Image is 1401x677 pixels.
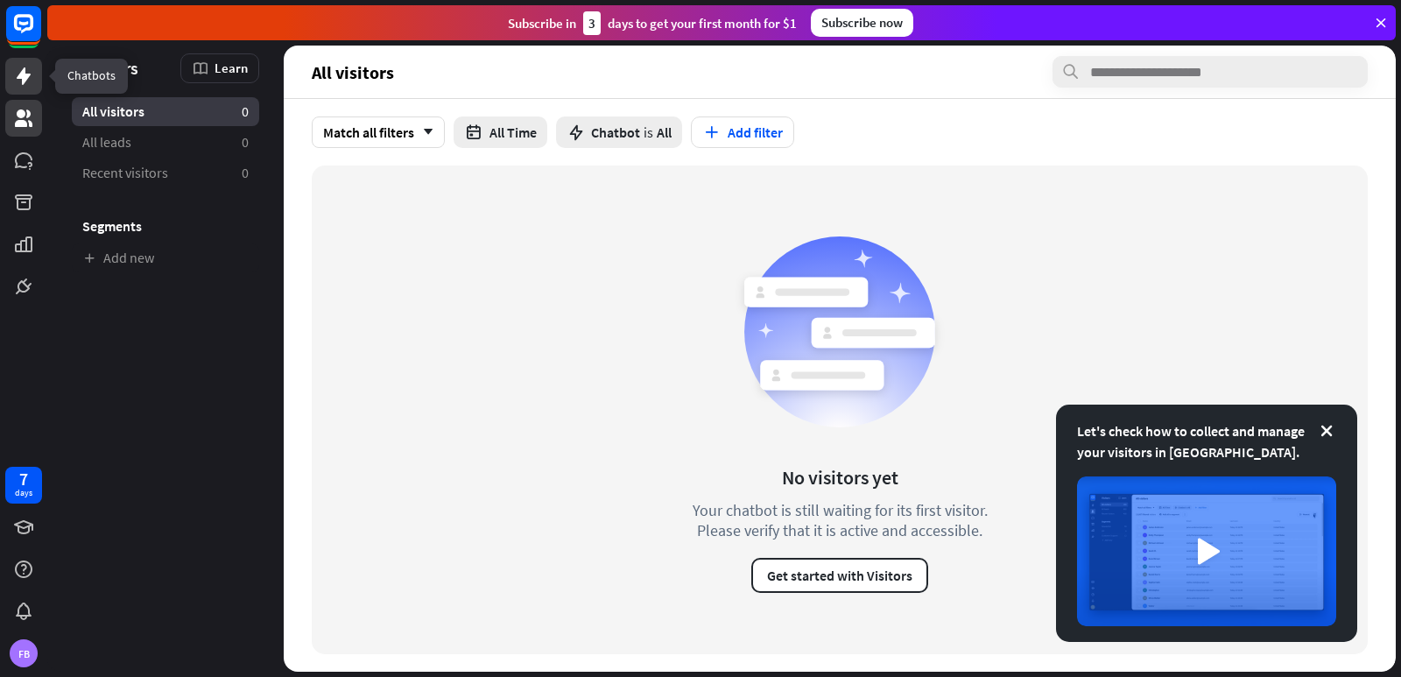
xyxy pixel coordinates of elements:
[82,58,138,78] span: Visitors
[5,467,42,504] a: 7 days
[1077,420,1336,462] div: Let's check how to collect and manage your visitors in [GEOGRAPHIC_DATA].
[312,116,445,148] div: Match all filters
[591,123,640,141] span: Chatbot
[660,500,1019,540] div: Your chatbot is still waiting for its first visitor. Please verify that it is active and accessible.
[72,128,259,157] a: All leads 0
[19,471,28,487] div: 7
[15,487,32,499] div: days
[657,123,672,141] span: All
[811,9,913,37] div: Subscribe now
[644,123,653,141] span: is
[454,116,547,148] button: All Time
[242,164,249,182] aside: 0
[312,62,394,82] span: All visitors
[82,133,131,152] span: All leads
[242,102,249,121] aside: 0
[583,11,601,35] div: 3
[414,127,433,138] i: arrow_down
[242,133,249,152] aside: 0
[751,558,928,593] button: Get started with Visitors
[782,465,898,490] div: No visitors yet
[508,11,797,35] div: Subscribe in days to get your first month for $1
[82,164,168,182] span: Recent visitors
[72,217,259,235] h3: Segments
[10,639,38,667] div: FB
[72,159,259,187] a: Recent visitors 0
[14,7,67,60] button: Open LiveChat chat widget
[72,243,259,272] a: Add new
[215,60,248,76] span: Learn
[82,102,144,121] span: All visitors
[1077,476,1336,626] img: image
[691,116,794,148] button: Add filter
